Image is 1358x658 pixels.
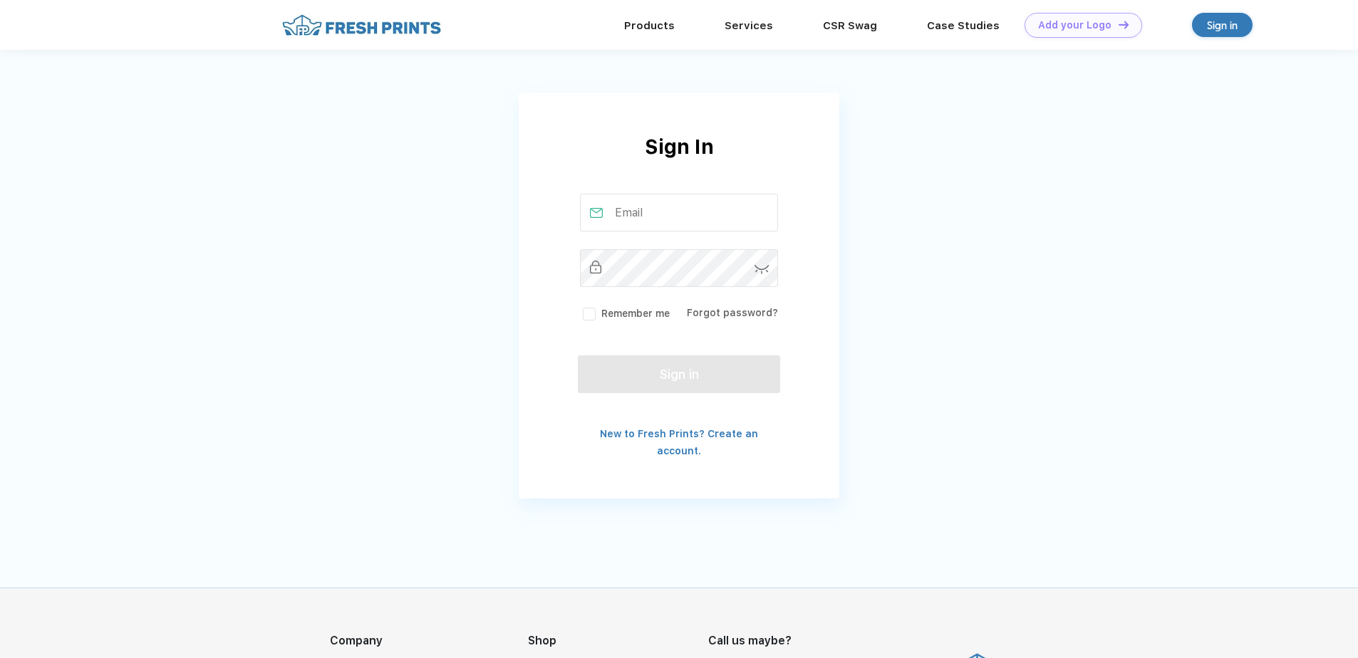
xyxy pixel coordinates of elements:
div: Sign In [519,132,839,194]
div: Shop [528,632,708,649]
div: Sign in [1207,17,1238,33]
div: Call us maybe? [708,632,817,649]
img: password_inactive.svg [590,261,601,273]
a: Services [725,19,773,32]
img: fo%20logo%202.webp [278,13,445,38]
a: Forgot password? [687,307,778,318]
a: Sign in [1192,13,1253,37]
img: DT [1119,21,1129,28]
label: Remember me [580,306,670,321]
a: Products [624,19,675,32]
div: Company [330,632,528,649]
a: New to Fresh Prints? Create an account. [600,428,758,456]
div: Add your Logo [1038,19,1111,31]
button: Sign in [578,355,780,393]
img: email_active.svg [590,208,603,218]
a: CSR Swag [823,19,877,32]
img: password-icon.svg [755,265,769,274]
input: Email [580,194,779,231]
